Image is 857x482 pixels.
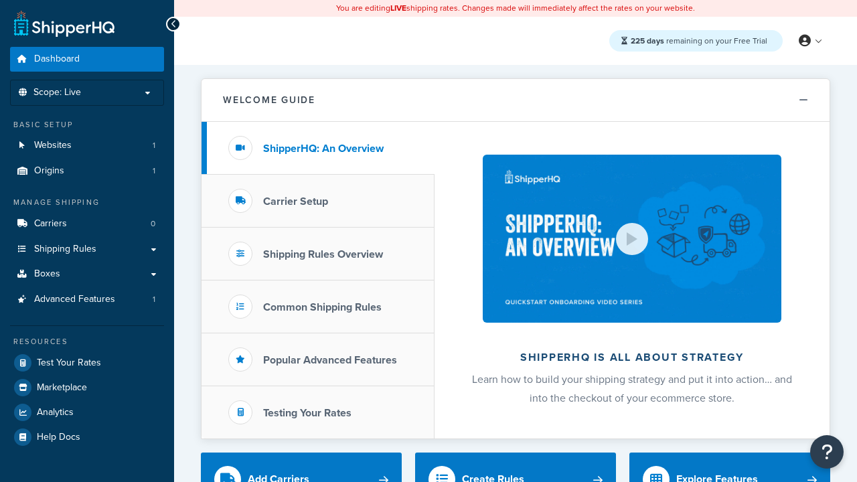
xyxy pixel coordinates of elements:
[10,133,164,158] a: Websites1
[263,248,383,260] h3: Shipping Rules Overview
[153,294,155,305] span: 1
[472,372,792,406] span: Learn how to build your shipping strategy and put it into action… and into the checkout of your e...
[37,357,101,369] span: Test Your Rates
[810,435,844,469] button: Open Resource Center
[34,268,60,280] span: Boxes
[10,159,164,183] a: Origins1
[10,262,164,287] a: Boxes
[263,407,352,419] h3: Testing Your Rates
[263,195,328,208] h3: Carrier Setup
[153,165,155,177] span: 1
[34,218,67,230] span: Carriers
[151,218,155,230] span: 0
[10,212,164,236] a: Carriers0
[10,159,164,183] li: Origins
[153,140,155,151] span: 1
[10,119,164,131] div: Basic Setup
[10,47,164,72] a: Dashboard
[10,336,164,347] div: Resources
[10,287,164,312] li: Advanced Features
[263,354,397,366] h3: Popular Advanced Features
[10,212,164,236] li: Carriers
[37,382,87,394] span: Marketplace
[631,35,767,47] span: remaining on your Free Trial
[10,400,164,424] a: Analytics
[34,140,72,151] span: Websites
[483,155,781,323] img: ShipperHQ is all about strategy
[10,237,164,262] a: Shipping Rules
[223,95,315,105] h2: Welcome Guide
[631,35,664,47] strong: 225 days
[202,79,830,122] button: Welcome Guide
[390,2,406,14] b: LIVE
[34,244,96,255] span: Shipping Rules
[10,376,164,400] a: Marketplace
[37,407,74,418] span: Analytics
[263,301,382,313] h3: Common Shipping Rules
[33,87,81,98] span: Scope: Live
[10,197,164,208] div: Manage Shipping
[470,351,794,364] h2: ShipperHQ is all about strategy
[34,294,115,305] span: Advanced Features
[10,425,164,449] a: Help Docs
[34,54,80,65] span: Dashboard
[263,143,384,155] h3: ShipperHQ: An Overview
[37,432,80,443] span: Help Docs
[10,287,164,312] a: Advanced Features1
[10,133,164,158] li: Websites
[10,351,164,375] a: Test Your Rates
[34,165,64,177] span: Origins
